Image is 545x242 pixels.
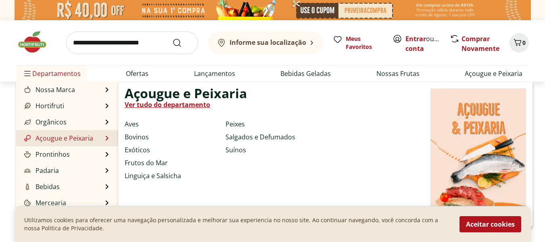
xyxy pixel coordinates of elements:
a: Meus Favoritos [333,35,383,51]
span: ou [405,34,441,53]
a: OrgânicosOrgânicos [23,117,67,127]
img: Hortifruti [16,30,56,54]
button: Carrinho [510,33,529,53]
a: Comprar Novamente [461,34,499,53]
a: Nossas Frutas [376,69,420,78]
a: Ver tudo do departamento [125,100,210,109]
span: 0 [522,39,526,46]
a: Nossa MarcaNossa Marca [23,85,75,95]
a: Bebidas Geladas [280,69,331,78]
img: Nossa Marca [24,86,31,93]
img: Açougue e Peixaria [430,88,526,221]
span: Departamentos [23,64,81,83]
a: Aves [125,119,139,129]
a: HortifrutiHortifruti [23,101,64,111]
a: Peixes [226,119,245,129]
button: Submit Search [172,38,192,48]
img: Orgânicos [24,119,31,125]
a: Linguiça e Salsicha [125,171,181,181]
button: Menu [23,64,32,83]
a: Exóticos [125,145,150,155]
input: search [66,32,198,54]
img: Bebidas [24,183,31,190]
img: Hortifruti [24,103,31,109]
a: Suínos [226,145,246,155]
img: Mercearia [24,200,31,206]
a: Bovinos [125,132,149,142]
span: Açougue e Peixaria [125,88,247,98]
a: MerceariaMercearia [23,198,66,208]
a: Açougue e PeixariaAçougue e Peixaria [23,133,93,143]
a: Ofertas [126,69,148,78]
a: ProntinhosProntinhos [23,149,70,159]
button: Informe sua localização [208,32,323,54]
a: Frutos do Mar [125,158,168,168]
p: Utilizamos cookies para oferecer uma navegação personalizada e melhorar sua experiencia no nosso ... [24,216,450,232]
a: Açougue e Peixaria [465,69,522,78]
a: BebidasBebidas [23,182,60,191]
img: Padaria [24,167,31,174]
a: Lançamentos [194,69,235,78]
img: Prontinhos [24,151,31,158]
a: PadariaPadaria [23,166,59,175]
img: Açougue e Peixaria [24,135,31,141]
a: Entrar [405,34,426,43]
button: Aceitar cookies [459,216,521,232]
a: Salgados e Defumados [226,132,295,142]
a: Criar conta [405,34,450,53]
span: Meus Favoritos [346,35,383,51]
b: Informe sua localização [230,38,306,47]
